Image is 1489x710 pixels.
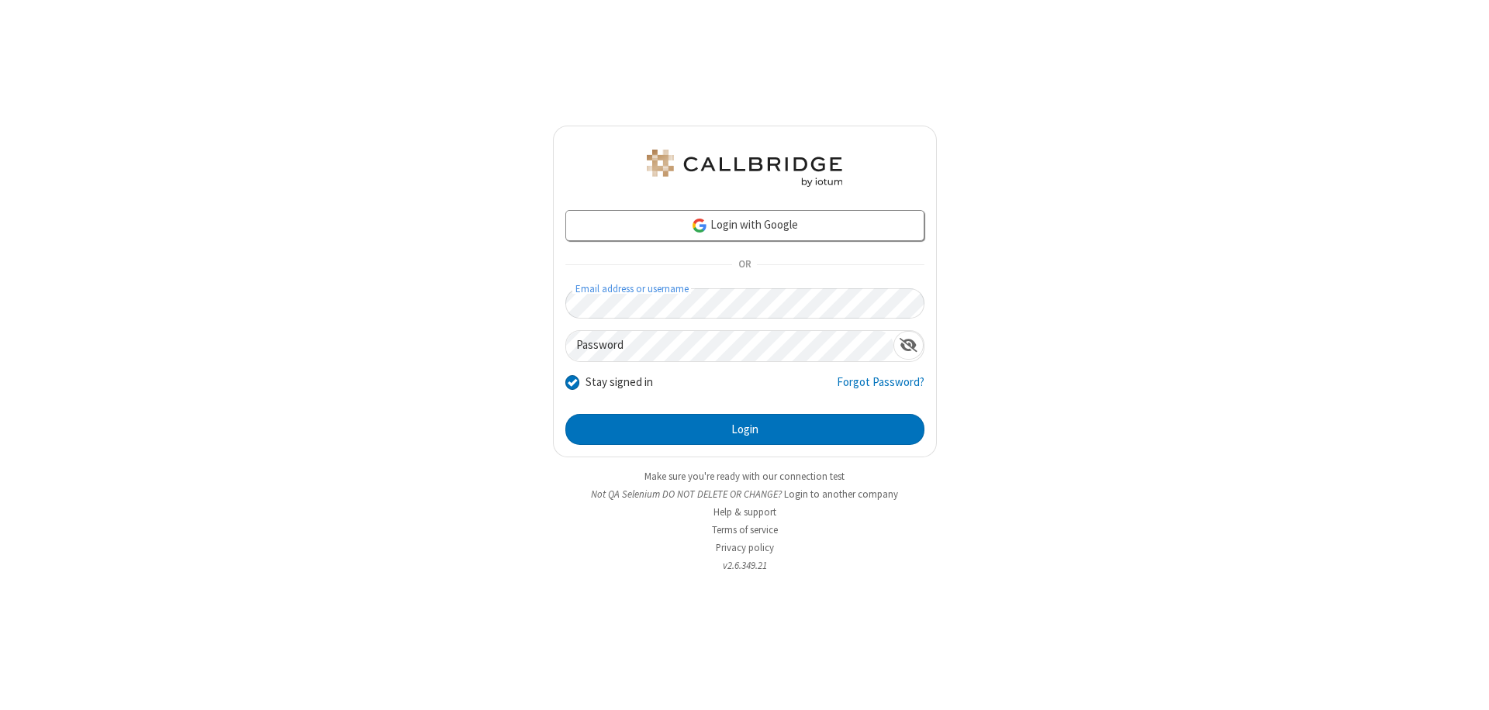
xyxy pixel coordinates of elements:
li: v2.6.349.21 [553,558,937,573]
input: Email address or username [565,288,924,319]
li: Not QA Selenium DO NOT DELETE OR CHANGE? [553,487,937,501]
a: Forgot Password? [837,374,924,403]
img: QA Selenium DO NOT DELETE OR CHANGE [644,150,845,187]
button: Login to another company [784,487,898,501]
a: Terms of service [712,523,778,536]
div: Show password [893,331,924,360]
a: Privacy policy [716,541,774,554]
a: Help & support [713,505,776,519]
button: Login [565,414,924,445]
a: Login with Google [565,210,924,241]
iframe: Chat [1450,670,1477,699]
img: google-icon.png [691,217,708,234]
input: Password [566,331,893,361]
span: OR [732,254,757,276]
a: Make sure you're ready with our connection test [644,470,845,483]
label: Stay signed in [586,374,653,391]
